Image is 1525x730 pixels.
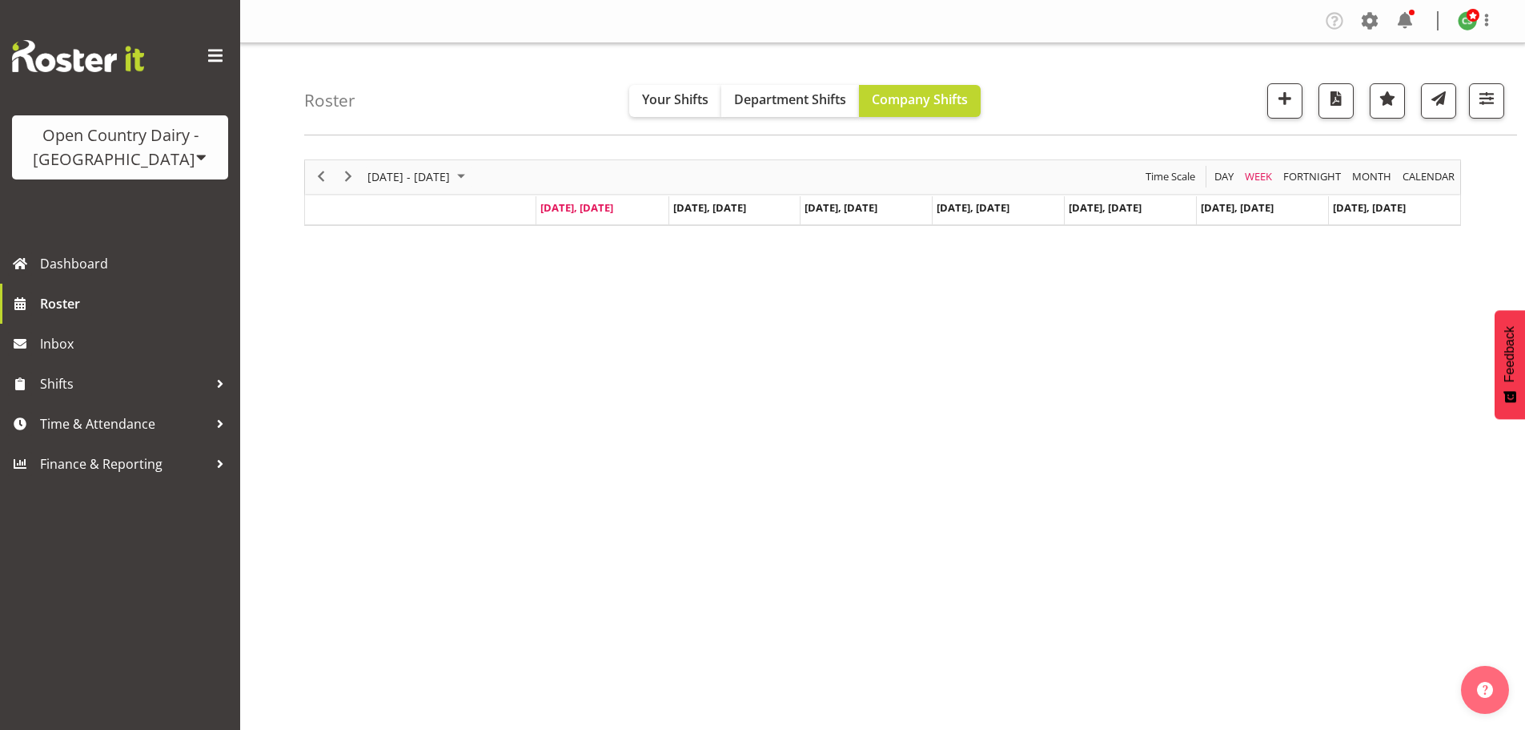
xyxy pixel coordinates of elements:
[40,332,232,356] span: Inbox
[40,412,208,436] span: Time & Attendance
[1469,83,1504,119] button: Filter Shifts
[1401,167,1456,187] span: calendar
[1400,167,1458,187] button: Month
[1477,682,1493,698] img: help-xxl-2.png
[1333,200,1406,215] span: [DATE], [DATE]
[338,167,359,187] button: Next
[1213,167,1235,187] span: Day
[304,159,1461,226] div: Timeline Week of August 11, 2025
[1421,83,1456,119] button: Send a list of all shifts for the selected filtered period to all rostered employees.
[1212,167,1237,187] button: Timeline Day
[1143,167,1198,187] button: Time Scale
[366,167,451,187] span: [DATE] - [DATE]
[1267,83,1302,119] button: Add a new shift
[1282,167,1342,187] span: Fortnight
[40,252,232,276] span: Dashboard
[335,160,362,194] div: next period
[365,167,472,187] button: August 2025
[12,40,144,72] img: Rosterit website logo
[1318,83,1354,119] button: Download a PDF of the roster according to the set date range.
[362,160,475,194] div: August 11 - 17, 2025
[1144,167,1197,187] span: Time Scale
[540,200,613,215] span: [DATE], [DATE]
[307,160,335,194] div: previous period
[1350,167,1393,187] span: Month
[937,200,1009,215] span: [DATE], [DATE]
[629,85,721,117] button: Your Shifts
[1201,200,1274,215] span: [DATE], [DATE]
[673,200,746,215] span: [DATE], [DATE]
[1458,11,1477,30] img: carl-stewart11229.jpg
[872,91,968,108] span: Company Shifts
[1503,326,1517,382] span: Feedback
[1242,167,1275,187] button: Timeline Week
[642,91,708,108] span: Your Shifts
[734,91,846,108] span: Department Shifts
[40,452,208,476] span: Finance & Reporting
[40,372,208,396] span: Shifts
[1069,200,1142,215] span: [DATE], [DATE]
[721,85,859,117] button: Department Shifts
[1243,167,1274,187] span: Week
[304,91,355,110] h4: Roster
[28,123,212,171] div: Open Country Dairy - [GEOGRAPHIC_DATA]
[805,200,877,215] span: [DATE], [DATE]
[859,85,981,117] button: Company Shifts
[1495,310,1525,419] button: Feedback - Show survey
[1281,167,1344,187] button: Fortnight
[311,167,332,187] button: Previous
[1370,83,1405,119] button: Highlight an important date within the roster.
[40,292,232,316] span: Roster
[1350,167,1395,187] button: Timeline Month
